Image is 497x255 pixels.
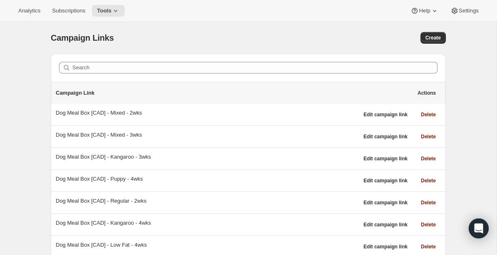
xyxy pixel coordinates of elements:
[56,109,359,117] div: Dog Meal Box [CAD] - Mixed - 2wks
[97,7,111,14] span: Tools
[47,5,90,17] button: Subscriptions
[406,5,443,17] button: Help
[363,243,408,250] span: Edit campaign link
[56,89,413,97] p: Campaign Link
[421,111,436,118] span: Delete
[359,109,413,120] button: Edit campaign link
[13,5,45,17] button: Analytics
[363,221,408,228] span: Edit campaign link
[363,199,408,206] span: Edit campaign link
[359,219,413,230] button: Edit campaign link
[52,7,85,14] span: Subscriptions
[421,155,436,162] span: Delete
[56,131,359,139] div: Dog Meal Box [CAD] - Mixed - 3wks
[416,241,441,253] button: Delete
[413,87,441,99] button: Actions
[420,32,446,44] button: Create
[421,133,436,140] span: Delete
[363,111,408,118] span: Edit campaign link
[421,177,436,184] span: Delete
[425,34,441,41] span: Create
[18,7,40,14] span: Analytics
[56,153,359,161] div: Dog Meal Box [CAD] - Kangaroo - 3wks
[363,133,408,140] span: Edit campaign link
[416,109,441,120] button: Delete
[459,7,479,14] span: Settings
[72,62,438,74] input: Search
[419,7,430,14] span: Help
[359,175,413,186] button: Edit campaign link
[416,153,441,164] button: Delete
[418,90,436,96] span: Actions
[363,177,408,184] span: Edit campaign link
[51,33,114,42] span: Campaign Links
[363,155,408,162] span: Edit campaign link
[92,5,125,17] button: Tools
[421,243,436,250] span: Delete
[469,218,489,238] div: Open Intercom Messenger
[416,175,441,186] button: Delete
[359,131,413,142] button: Edit campaign link
[56,241,359,249] div: Dog Meal Box [CAD] - Low Fat - 4wks
[445,5,484,17] button: Settings
[421,221,436,228] span: Delete
[359,197,413,208] button: Edit campaign link
[56,175,359,183] div: Dog Meal Box [CAD] - Puppy - 4wks
[56,219,359,227] div: Dog Meal Box [CAD] - Kangaroo - 4wks
[421,199,436,206] span: Delete
[416,131,441,142] button: Delete
[416,219,441,230] button: Delete
[359,153,413,164] button: Edit campaign link
[416,197,441,208] button: Delete
[359,241,413,253] button: Edit campaign link
[56,197,359,205] div: Dog Meal Box [CAD] - Regular - 2wks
